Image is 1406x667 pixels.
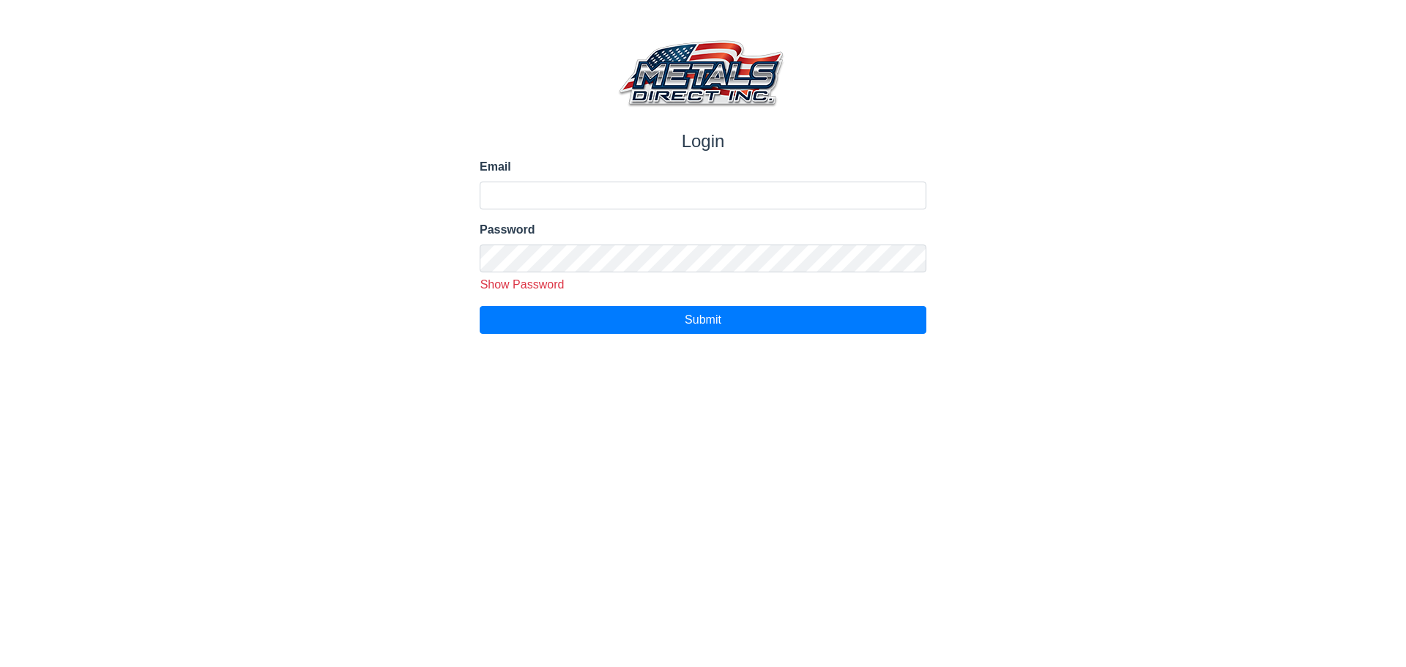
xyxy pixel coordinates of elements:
span: Show Password [480,278,565,291]
label: Email [480,158,926,176]
h1: Login [480,131,926,152]
button: Show Password [475,275,570,294]
label: Password [480,221,926,239]
span: Submit [685,313,721,326]
button: Submit [480,306,926,334]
